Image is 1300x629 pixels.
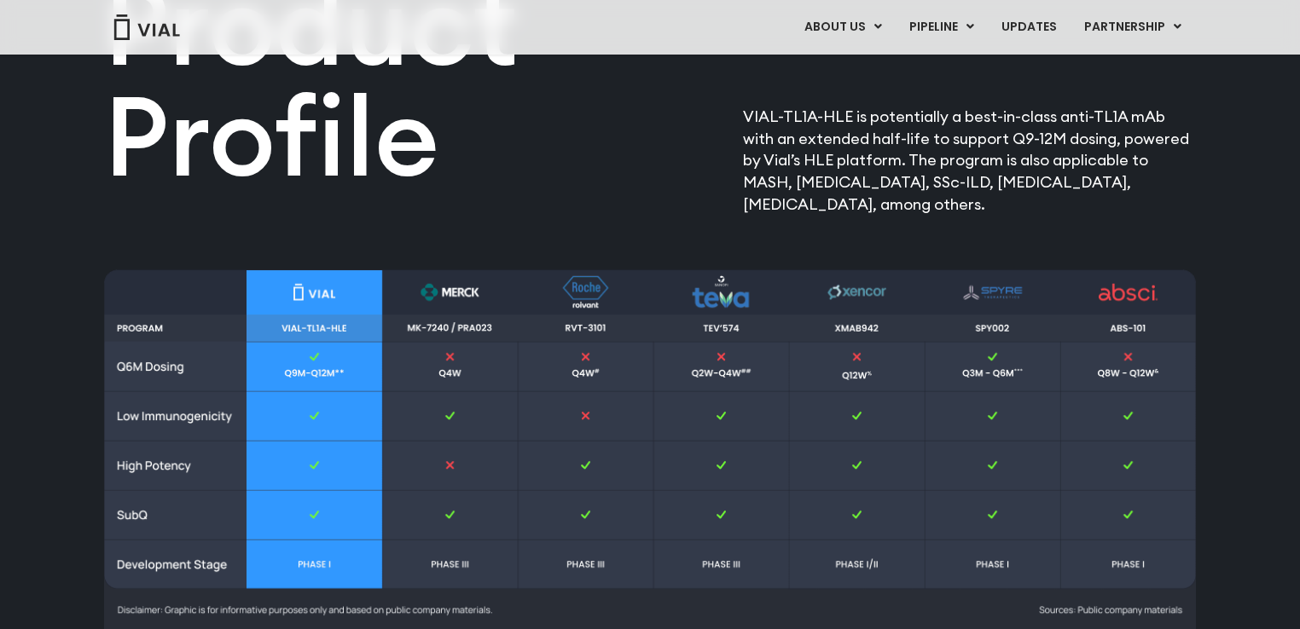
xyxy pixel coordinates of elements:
img: Vial Logo [113,14,181,40]
a: PIPELINEMenu Toggle [896,13,987,42]
a: PARTNERSHIPMenu Toggle [1071,13,1195,42]
p: VIAL-TL1A-HLE is potentially a best-in-class anti-TL1A mAb with an extended half-life to support ... [743,106,1196,216]
a: UPDATES [988,13,1070,42]
a: ABOUT USMenu Toggle [791,13,895,42]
